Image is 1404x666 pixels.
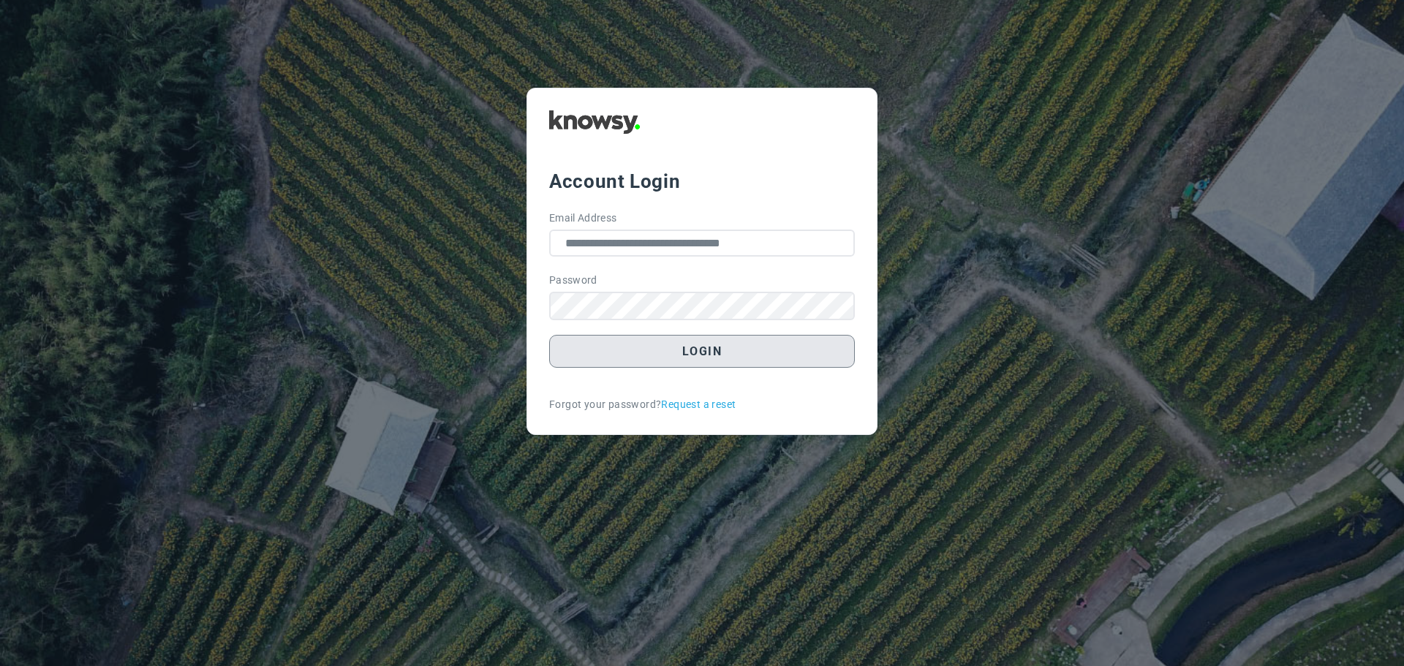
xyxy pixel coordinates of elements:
[549,168,855,194] div: Account Login
[549,273,597,288] label: Password
[661,397,736,412] a: Request a reset
[549,211,617,226] label: Email Address
[549,397,855,412] div: Forgot your password?
[549,335,855,368] button: Login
